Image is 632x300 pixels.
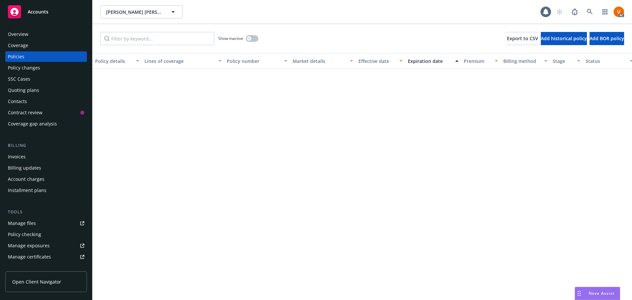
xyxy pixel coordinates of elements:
[507,32,538,45] button: Export to CSV
[290,53,356,69] button: Market details
[8,40,28,51] div: Coverage
[507,35,538,41] span: Export to CSV
[358,58,395,65] div: Effective date
[5,142,87,149] div: Billing
[550,53,583,69] button: Stage
[5,85,87,95] a: Quoting plans
[5,3,87,21] a: Accounts
[8,74,30,84] div: SSC Cases
[541,35,587,41] span: Add historical policy
[8,263,41,273] div: Manage claims
[8,29,28,40] div: Overview
[356,53,405,69] button: Effective date
[8,119,57,129] div: Coverage gap analysis
[5,163,87,173] a: Billing updates
[614,7,624,17] img: photo
[5,185,87,196] a: Installment plans
[586,58,626,65] div: Status
[5,40,87,51] a: Coverage
[8,151,26,162] div: Invoices
[8,63,40,73] div: Policy changes
[464,58,491,65] div: Premium
[5,151,87,162] a: Invoices
[8,163,41,173] div: Billing updates
[5,209,87,215] div: Tools
[5,119,87,129] a: Coverage gap analysis
[95,58,132,65] div: Policy details
[541,32,587,45] button: Add historical policy
[227,58,280,65] div: Policy number
[5,96,87,107] a: Contacts
[590,32,624,45] button: Add BOR policy
[590,35,624,41] span: Add BOR policy
[553,5,566,18] a: Start snowing
[5,252,87,262] a: Manage certificates
[5,74,87,84] a: SSC Cases
[5,218,87,229] a: Manage files
[142,53,224,69] button: Lines of coverage
[28,9,48,14] span: Accounts
[8,229,41,240] div: Policy checking
[8,240,50,251] div: Manage exposures
[575,287,620,300] button: Nova Assist
[5,263,87,273] a: Manage claims
[8,218,36,229] div: Manage files
[583,5,596,18] a: Search
[501,53,550,69] button: Billing method
[503,58,540,65] div: Billing method
[218,36,243,41] span: Show inactive
[5,63,87,73] a: Policy changes
[100,32,214,45] input: Filter by keyword...
[8,174,44,184] div: Account charges
[106,9,163,15] span: [PERSON_NAME] [PERSON_NAME] Family, Inc.
[12,278,61,285] span: Open Client Navigator
[575,287,583,300] div: Drag to move
[5,107,87,118] a: Contract review
[224,53,290,69] button: Policy number
[408,58,451,65] div: Expiration date
[5,229,87,240] a: Policy checking
[145,58,214,65] div: Lines of coverage
[8,107,42,118] div: Contract review
[5,240,87,251] a: Manage exposures
[5,51,87,62] a: Policies
[598,5,612,18] a: Switch app
[8,185,46,196] div: Installment plans
[5,174,87,184] a: Account charges
[461,53,501,69] button: Premium
[8,85,39,95] div: Quoting plans
[293,58,346,65] div: Market details
[8,252,51,262] div: Manage certificates
[8,96,27,107] div: Contacts
[92,53,142,69] button: Policy details
[589,290,615,296] span: Nova Assist
[5,29,87,40] a: Overview
[8,51,24,62] div: Policies
[553,58,573,65] div: Stage
[568,5,581,18] a: Report a Bug
[100,5,183,18] button: [PERSON_NAME] [PERSON_NAME] Family, Inc.
[405,53,461,69] button: Expiration date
